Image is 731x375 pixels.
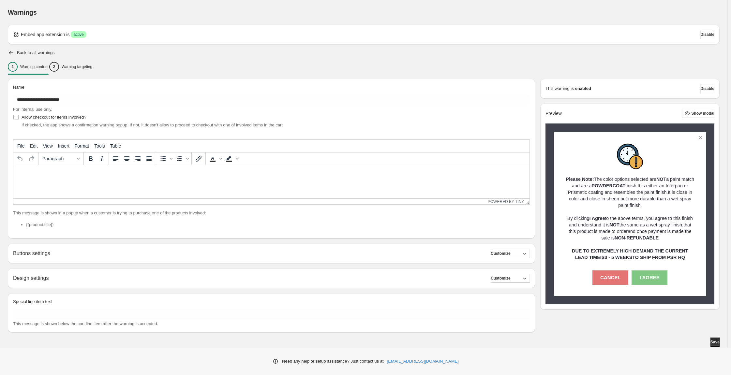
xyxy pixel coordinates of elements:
[110,153,121,164] button: Align left
[58,143,69,149] span: Insert
[13,107,52,112] span: For internal use only.
[610,222,619,227] strong: NOT
[604,255,632,260] strong: 3 - 5 WEEKS
[73,32,83,37] span: active
[488,199,524,204] a: Powered by Tiny
[62,64,92,69] p: Warning targeting
[632,255,685,260] strong: TO SHIP FROM PSR HQ
[17,143,25,149] span: File
[591,183,625,188] strong: POWDERCOAT
[13,321,158,326] span: This message is shown below the cart line item after the warning is accepted.
[491,276,511,281] span: Customize
[13,250,50,256] h2: Buttons settings
[17,50,55,55] h2: Back to all warnings
[567,216,693,227] span: By clicking to the above terms, you agree to this finish and understand it is the same as a wet s...
[656,177,666,182] strong: NOT
[8,60,49,74] button: 1Warning content
[710,338,720,347] button: Save
[49,60,92,74] button: 2Warning targeting
[8,62,18,72] div: 1
[49,62,59,72] div: 2
[30,143,38,149] span: Edit
[13,165,530,198] iframe: Rich Text Area
[174,153,190,164] div: Numbered list
[13,275,49,281] h2: Design settings
[15,153,26,164] button: Undo
[121,153,132,164] button: Align center
[94,143,105,149] span: Tools
[602,229,692,240] span: and once payment is made the sale is
[13,85,24,90] span: Name
[491,249,530,258] button: Customize
[691,111,714,116] span: Show modal
[75,143,89,149] span: Format
[700,84,714,93] button: Disable
[26,153,37,164] button: Redo
[13,210,530,216] p: This message is shown in a popup when a customer is trying to purchase one of the products involved:
[110,143,121,149] span: Table
[13,299,52,304] span: Special line item text
[193,153,204,164] button: Insert/edit link
[592,270,628,285] button: CANCEL
[566,177,594,182] strong: Please Note:
[157,153,174,164] div: Bullet list
[700,32,714,37] span: Disable
[143,153,155,164] button: Justify
[8,9,37,16] span: Warnings
[600,255,605,260] strong: IS
[615,235,659,240] strong: NON-REFUNDABLE
[566,177,694,188] span: The color options selected are a paint match and are a finish.
[43,143,53,149] span: View
[545,111,562,116] h2: Preview
[22,115,86,120] span: Allow checkout for items involved?
[387,358,459,365] a: [EMAIL_ADDRESS][DOMAIN_NAME]
[569,190,692,208] span: It is close in color and close in sheen but more durable than a wet spray paint finish.
[524,199,530,204] div: Resize
[589,216,605,221] strong: I Agree
[207,153,223,164] div: Text color
[20,64,49,69] p: Warning content
[223,153,240,164] div: Background color
[21,31,69,38] p: Embed app extension is
[96,153,107,164] button: Italic
[491,274,530,283] button: Customize
[575,85,591,92] strong: enabled
[568,183,688,195] span: It is either an Interpon or Prismatic coating and resembles the paint finish.
[632,270,667,285] button: I AGREE
[26,222,530,228] li: {{product.title}}
[42,156,74,161] span: Paragraph
[132,153,143,164] button: Align right
[40,153,82,164] button: Formats
[700,30,714,39] button: Disable
[572,248,688,253] strong: DUE TO EXTREMELY HIGH DEMAND THE CURRENT
[491,251,511,256] span: Customize
[682,109,714,118] button: Show modal
[545,85,574,92] p: This warning is
[22,123,283,127] span: If checked, the app shows a confirmation warning popup. If not, it doesn't allow to proceed to ch...
[710,339,720,345] span: Save
[85,153,96,164] button: Bold
[575,255,600,260] strong: LEAD TIME
[569,222,691,234] span: that this product is made to order
[700,86,714,91] span: Disable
